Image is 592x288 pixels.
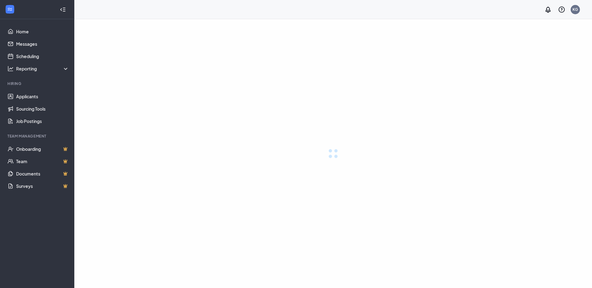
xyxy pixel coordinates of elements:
[16,50,69,62] a: Scheduling
[16,103,69,115] a: Sourcing Tools
[16,180,69,192] a: SurveysCrown
[7,133,68,139] div: Team Management
[7,66,14,72] svg: Analysis
[16,155,69,167] a: TeamCrown
[16,143,69,155] a: OnboardingCrown
[7,81,68,86] div: Hiring
[16,66,69,72] div: Reporting
[16,167,69,180] a: DocumentsCrown
[60,6,66,13] svg: Collapse
[16,90,69,103] a: Applicants
[7,6,13,12] svg: WorkstreamLogo
[572,7,578,12] div: KG
[16,25,69,38] a: Home
[558,6,565,13] svg: QuestionInfo
[16,38,69,50] a: Messages
[544,6,552,13] svg: Notifications
[16,115,69,127] a: Job Postings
